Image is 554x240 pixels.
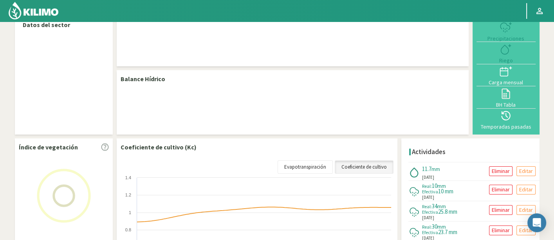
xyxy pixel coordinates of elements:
[519,226,533,235] p: Editar
[437,182,446,189] span: mm
[437,223,446,230] span: mm
[125,175,131,180] text: 1.4
[519,167,533,176] p: Editar
[432,202,437,210] span: 34
[128,210,131,215] text: 1
[23,20,105,29] p: Datos del sector
[489,225,512,235] button: Eliminar
[438,208,457,215] span: 25.8 mm
[422,165,431,173] span: 11.7
[422,189,438,195] span: Efectiva
[422,229,438,235] span: Efectiva
[125,193,131,197] text: 1.2
[516,205,536,215] button: Editar
[516,185,536,195] button: Editar
[422,204,432,209] span: Real:
[489,185,512,195] button: Eliminar
[422,183,432,189] span: Real:
[422,215,434,221] span: [DATE]
[422,224,432,230] span: Real:
[476,86,536,108] button: BH Tabla
[516,166,536,176] button: Editar
[476,20,536,42] button: Precipitaciones
[432,182,437,189] span: 10
[489,166,512,176] button: Eliminar
[519,185,533,194] p: Editar
[121,142,197,152] p: Coeficiente de cultivo (Kc)
[479,102,533,107] div: BH Tabla
[422,194,434,201] span: [DATE]
[19,142,78,152] p: Índice de vegetación
[278,160,333,174] a: Evapotranspiración
[476,42,536,64] button: Riego
[25,156,103,235] img: Loading...
[476,109,536,131] button: Temporadas pasadas
[335,160,393,174] a: Coeficiente de cultivo
[8,1,59,20] img: Kilimo
[492,226,510,235] p: Eliminar
[519,205,533,215] p: Editar
[479,58,533,63] div: Riego
[432,223,437,230] span: 30
[438,228,457,236] span: 23.7 mm
[121,74,165,84] p: Balance Hídrico
[431,165,440,173] span: mm
[437,203,446,210] span: mm
[492,185,510,194] p: Eliminar
[479,124,533,129] div: Temporadas pasadas
[412,148,446,156] h4: Actividades
[516,225,536,235] button: Editar
[422,209,438,215] span: Efectiva
[489,205,512,215] button: Eliminar
[125,227,131,232] text: 0.8
[492,167,510,176] p: Eliminar
[492,205,510,215] p: Eliminar
[479,36,533,41] div: Precipitaciones
[527,213,546,232] div: Open Intercom Messenger
[476,64,536,86] button: Carga mensual
[422,174,434,181] span: [DATE]
[438,187,453,195] span: 10 mm
[479,80,533,85] div: Carga mensual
